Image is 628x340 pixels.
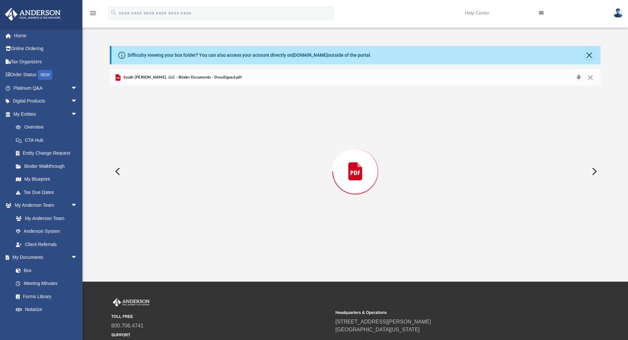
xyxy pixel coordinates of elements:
span: arrow_drop_down [71,81,84,95]
div: NEW [38,70,52,80]
a: Home [5,29,87,42]
a: Forms Library [9,290,81,303]
a: Notarize [9,303,84,316]
a: CTA Hub [9,134,87,147]
a: Tax Organizers [5,55,87,68]
span: arrow_drop_down [71,199,84,212]
a: My Blueprint [9,173,84,186]
span: arrow_drop_down [71,108,84,121]
button: Previous File [110,162,124,181]
img: User Pic [613,8,623,18]
small: TOLL FREE [111,314,331,320]
a: Client Referrals [9,238,84,251]
a: [GEOGRAPHIC_DATA][US_STATE] [336,327,420,332]
a: Meeting Minutes [9,277,84,290]
a: My Anderson Teamarrow_drop_down [5,199,84,212]
a: Platinum Q&Aarrow_drop_down [5,81,87,95]
span: South [PERSON_NAME], LLC - Binder Documents - DocuSigned.pdf [122,75,242,80]
a: Tax Due Dates [9,186,87,199]
img: Anderson Advisors Platinum Portal [111,298,151,307]
i: search [110,9,117,16]
a: Online Ordering [5,42,87,55]
button: Close [584,50,594,60]
button: Download [573,73,584,82]
a: Binder Walkthrough [9,160,87,173]
small: Headquarters & Operations [336,310,555,316]
button: Next File [586,162,601,181]
a: Online Learningarrow_drop_down [5,316,84,329]
a: [STREET_ADDRESS][PERSON_NAME] [336,319,431,325]
a: Order StatusNEW [5,68,87,82]
div: Difficulty viewing your box folder? You can also access your account directly on outside of the p... [128,52,372,59]
span: arrow_drop_down [71,95,84,108]
a: Box [9,264,81,277]
a: My Documentsarrow_drop_down [5,251,84,264]
img: Anderson Advisors Platinum Portal [3,8,63,21]
span: arrow_drop_down [71,251,84,264]
a: Entity Change Request [9,147,87,160]
a: 800.706.4741 [111,323,144,328]
span: arrow_drop_down [71,316,84,329]
small: SUPPORT [111,332,331,338]
button: Close [584,73,596,82]
a: menu [89,13,97,17]
div: Preview [110,69,601,257]
a: Anderson System [9,225,84,238]
a: Overview [9,121,87,134]
a: My Entitiesarrow_drop_down [5,108,87,121]
a: My Anderson Team [9,212,81,225]
a: Digital Productsarrow_drop_down [5,95,87,108]
i: menu [89,9,97,17]
a: [DOMAIN_NAME] [292,52,328,58]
